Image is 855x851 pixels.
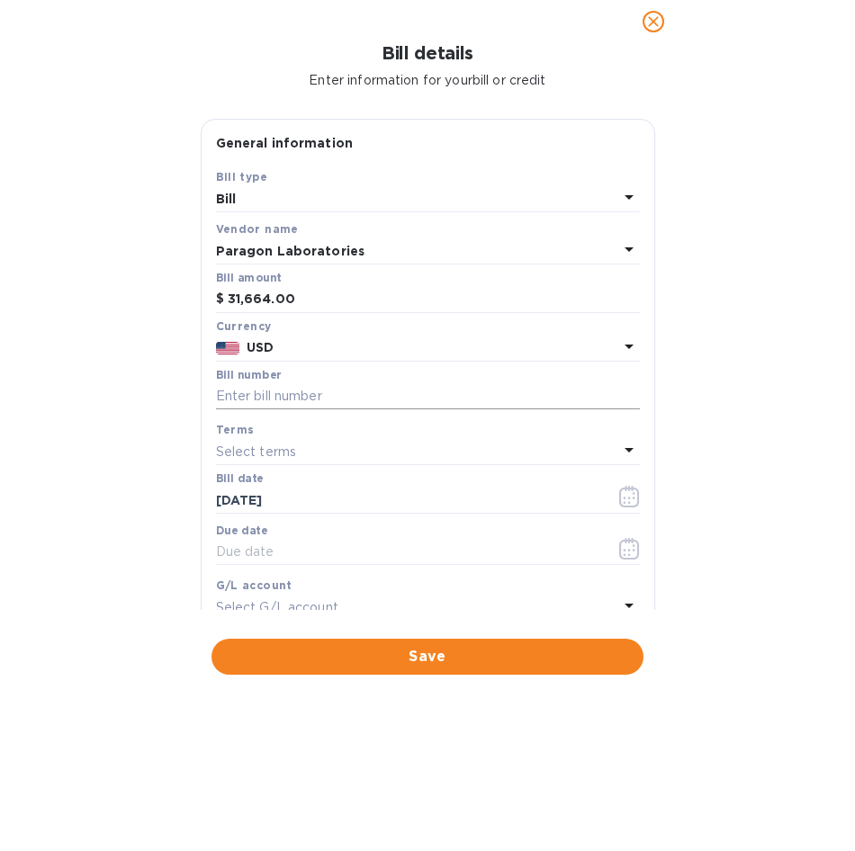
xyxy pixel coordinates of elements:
h1: Bill details [14,43,841,64]
div: $ [216,286,228,313]
input: Select date [216,487,601,514]
b: Terms [216,423,255,436]
iframe: Chat Widget [765,765,855,851]
label: Bill number [216,370,281,381]
input: Due date [216,539,601,566]
b: Vendor name [216,222,299,236]
span: Save [226,646,629,667]
b: Currency [216,319,272,333]
input: $ Enter bill amount [228,286,640,313]
b: Bill [216,192,237,206]
b: G/L account [216,578,292,592]
label: Bill amount [216,273,281,284]
p: Enter information for your bill or credit [14,71,841,90]
b: USD [247,340,274,354]
input: Enter bill number [216,383,640,410]
b: Paragon Laboratories [216,244,365,258]
label: Bill date [216,474,264,485]
b: General information [216,136,354,150]
b: Bill type [216,170,268,184]
p: Select terms [216,443,297,461]
p: Select G/L account [216,598,338,617]
label: Due date [216,525,267,536]
img: USD [216,342,240,354]
button: Save [211,639,643,675]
